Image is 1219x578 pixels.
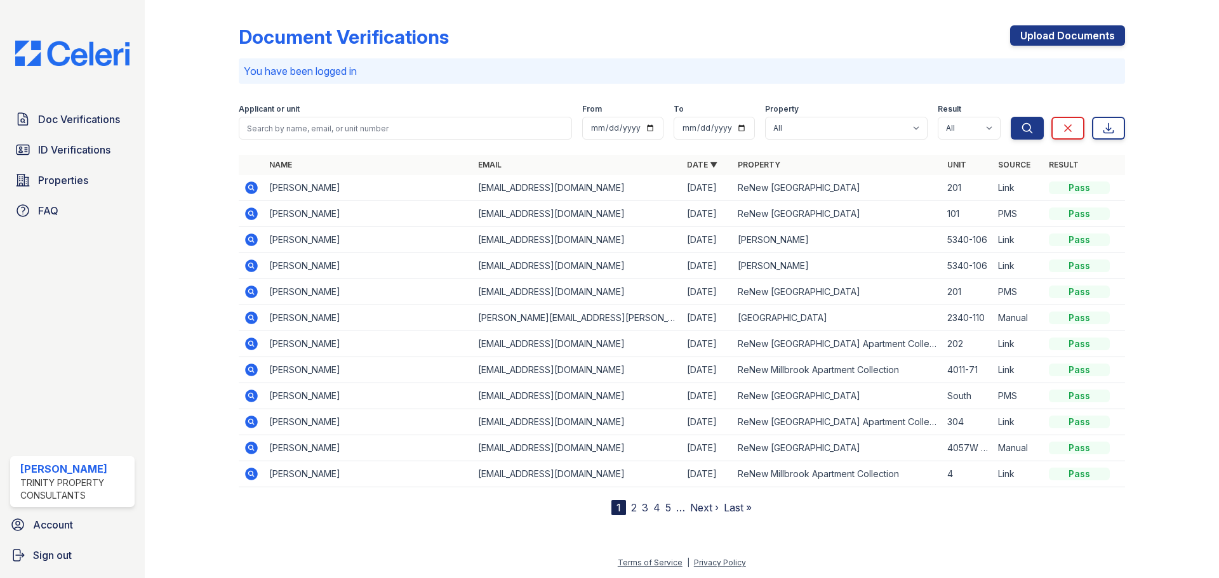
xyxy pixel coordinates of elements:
[682,409,733,435] td: [DATE]
[1049,468,1110,480] div: Pass
[473,175,682,201] td: [EMAIL_ADDRESS][DOMAIN_NAME]
[10,137,135,162] a: ID Verifications
[942,409,993,435] td: 304
[993,175,1044,201] td: Link
[473,279,682,305] td: [EMAIL_ADDRESS][DOMAIN_NAME]
[1049,233,1110,246] div: Pass
[264,201,473,227] td: [PERSON_NAME]
[631,501,637,514] a: 2
[682,383,733,409] td: [DATE]
[10,107,135,132] a: Doc Verifications
[264,227,473,253] td: [PERSON_NAME]
[5,512,140,537] a: Account
[724,501,752,514] a: Last »
[733,331,942,357] td: ReNew [GEOGRAPHIC_DATA] Apartment Collection
[733,383,942,409] td: ReNew [GEOGRAPHIC_DATA]
[733,435,942,461] td: ReNew [GEOGRAPHIC_DATA]
[733,175,942,201] td: ReNew [GEOGRAPHIC_DATA]
[682,305,733,331] td: [DATE]
[38,203,58,218] span: FAQ
[682,331,733,357] td: [DATE]
[993,331,1044,357] td: Link
[942,357,993,383] td: 4011-71
[993,227,1044,253] td: Link
[733,409,942,435] td: ReNew [GEOGRAPHIC_DATA] Apartment Collection
[1049,160,1079,169] a: Result
[993,357,1044,383] td: Link
[10,167,135,193] a: Properties
[690,501,719,514] a: Next ›
[993,253,1044,279] td: Link
[473,383,682,409] td: [EMAIL_ADDRESS][DOMAIN_NAME]
[947,160,966,169] a: Unit
[682,357,733,383] td: [DATE]
[1049,286,1110,298] div: Pass
[1049,416,1110,428] div: Pass
[993,383,1044,409] td: PMS
[682,227,733,253] td: [DATE]
[264,331,473,357] td: [PERSON_NAME]
[1049,442,1110,454] div: Pass
[765,104,799,114] label: Property
[682,253,733,279] td: [DATE]
[1049,259,1110,272] div: Pass
[676,500,685,515] span: …
[473,435,682,461] td: [EMAIL_ADDRESS][DOMAIN_NAME]
[582,104,602,114] label: From
[239,117,572,140] input: Search by name, email, or unit number
[733,279,942,305] td: ReNew [GEOGRAPHIC_DATA]
[5,542,140,568] a: Sign out
[738,160,780,169] a: Property
[244,63,1120,79] p: You have been logged in
[618,558,683,567] a: Terms of Service
[33,517,73,532] span: Account
[682,175,733,201] td: [DATE]
[682,201,733,227] td: [DATE]
[942,383,993,409] td: South
[942,331,993,357] td: 202
[5,41,140,66] img: CE_Logo_Blue-a8612792a0a2168367f1c8372b55b34899dd931a85d93a1a3d3e32e68fde9ad4.png
[733,201,942,227] td: ReNew [GEOGRAPHIC_DATA]
[264,383,473,409] td: [PERSON_NAME]
[682,279,733,305] td: [DATE]
[473,331,682,357] td: [EMAIL_ADDRESS][DOMAIN_NAME]
[642,501,648,514] a: 3
[38,173,88,188] span: Properties
[264,279,473,305] td: [PERSON_NAME]
[733,461,942,487] td: ReNew Millbrook Apartment Collection
[264,357,473,383] td: [PERSON_NAME]
[733,305,942,331] td: [GEOGRAPHIC_DATA]
[942,227,993,253] td: 5340-106
[478,160,502,169] a: Email
[20,461,130,476] div: [PERSON_NAME]
[733,357,942,383] td: ReNew Millbrook Apartment Collection
[687,558,689,567] div: |
[611,500,626,515] div: 1
[20,476,130,502] div: Trinity Property Consultants
[942,461,993,487] td: 4
[942,305,993,331] td: 2340-110
[473,305,682,331] td: [PERSON_NAME][EMAIL_ADDRESS][PERSON_NAME][DOMAIN_NAME]
[942,253,993,279] td: 5340-106
[1049,390,1110,402] div: Pass
[942,175,993,201] td: 201
[1049,181,1110,194] div: Pass
[239,25,449,48] div: Document Verifications
[993,201,1044,227] td: PMS
[1049,207,1110,220] div: Pass
[687,160,717,169] a: Date ▼
[993,305,1044,331] td: Manual
[264,305,473,331] td: [PERSON_NAME]
[694,558,746,567] a: Privacy Policy
[993,279,1044,305] td: PMS
[473,201,682,227] td: [EMAIL_ADDRESS][DOMAIN_NAME]
[264,409,473,435] td: [PERSON_NAME]
[674,104,684,114] label: To
[733,253,942,279] td: [PERSON_NAME]
[264,435,473,461] td: [PERSON_NAME]
[942,201,993,227] td: 101
[473,357,682,383] td: [EMAIL_ADDRESS][DOMAIN_NAME]
[733,227,942,253] td: [PERSON_NAME]
[665,501,671,514] a: 5
[473,461,682,487] td: [EMAIL_ADDRESS][DOMAIN_NAME]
